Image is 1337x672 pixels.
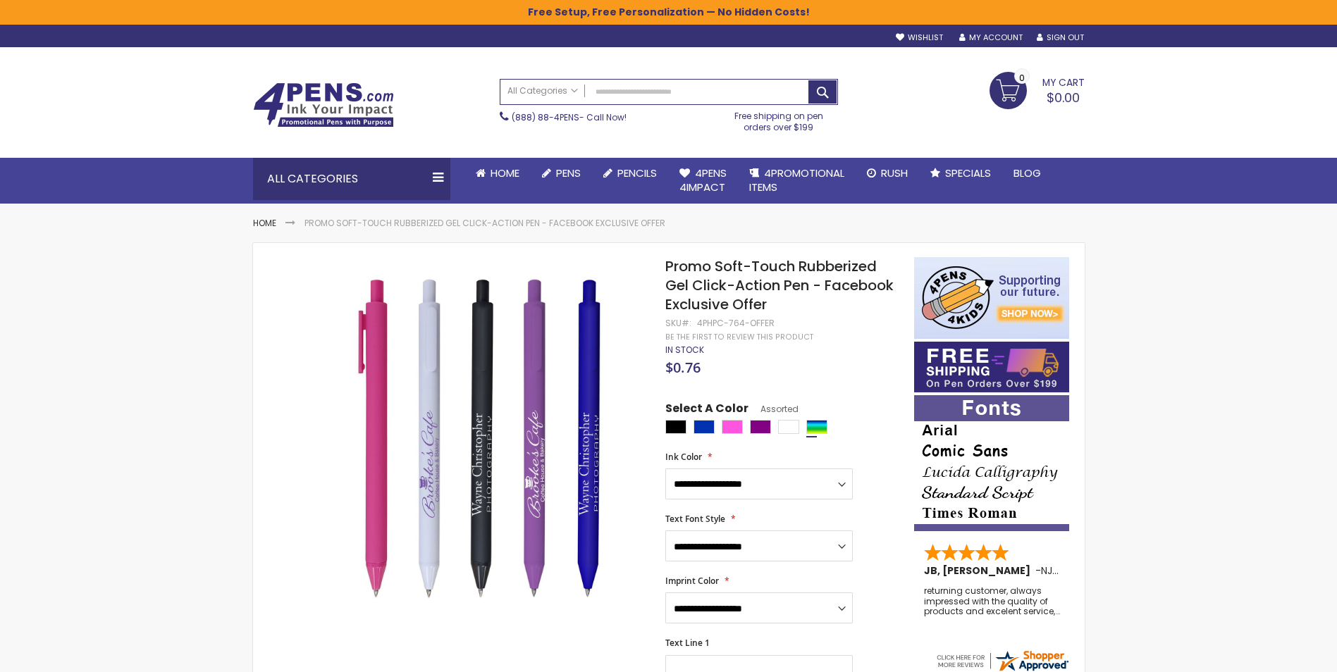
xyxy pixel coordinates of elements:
div: 4PHPC-764-OFFER [697,318,775,329]
img: 4pens 4 kids [914,257,1069,339]
div: Assorted [806,420,827,434]
span: JB, [PERSON_NAME] [924,564,1035,578]
span: Assorted [748,403,799,415]
a: Specials [919,158,1002,189]
a: Rush [856,158,919,189]
a: Blog [1002,158,1052,189]
div: returning customer, always impressed with the quality of products and excelent service, will retu... [924,586,1061,616]
span: 0 [1019,71,1025,85]
img: Free shipping on orders over $199 [914,342,1069,392]
span: $0.76 [665,358,701,377]
div: Pink [722,420,743,434]
a: Wishlist [896,32,943,43]
img: 4phpc-764_promo_soft-touch_rubberized_gel_click_pen_6_1_1.jpg [325,277,647,599]
div: Blue [694,420,715,434]
span: Pencils [617,166,657,180]
a: 4Pens4impact [668,158,738,204]
a: 4PROMOTIONALITEMS [738,158,856,204]
span: 4PROMOTIONAL ITEMS [749,166,844,194]
span: Ink Color [665,451,702,463]
a: My Account [959,32,1023,43]
span: - Call Now! [512,111,627,123]
span: - , [1035,564,1158,578]
div: Free shipping on pen orders over $199 [720,105,838,133]
span: Pens [556,166,581,180]
span: Imprint Color [665,575,719,587]
li: Promo Soft-Touch Rubberized Gel Click-Action Pen - Facebook Exclusive Offer [304,218,665,229]
span: Text Font Style [665,513,725,525]
div: Black [665,420,686,434]
a: Pens [531,158,592,189]
a: Home [253,217,276,229]
strong: SKU [665,317,691,329]
img: font-personalization-examples [914,395,1069,531]
div: All Categories [253,158,450,200]
div: Availability [665,344,704,356]
a: (888) 88-4PENS [512,111,579,123]
span: Text Line 1 [665,637,710,649]
span: Blog [1013,166,1041,180]
a: All Categories [500,80,585,103]
img: 4Pens Custom Pens and Promotional Products [253,82,394,127]
a: Be the first to review this product [665,332,813,342]
a: Home [464,158,531,189]
span: Select A Color [665,401,748,420]
a: Sign Out [1037,32,1084,43]
span: Rush [881,166,908,180]
span: All Categories [507,85,578,97]
div: Purple [750,420,771,434]
span: $0.00 [1047,89,1080,106]
span: In stock [665,344,704,356]
span: Promo Soft-Touch Rubberized Gel Click-Action Pen - Facebook Exclusive Offer [665,256,894,314]
span: Specials [945,166,991,180]
span: Home [491,166,519,180]
span: NJ [1041,564,1059,578]
div: White [778,420,799,434]
a: Pencils [592,158,668,189]
a: $0.00 0 [990,72,1085,107]
span: 4Pens 4impact [679,166,727,194]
